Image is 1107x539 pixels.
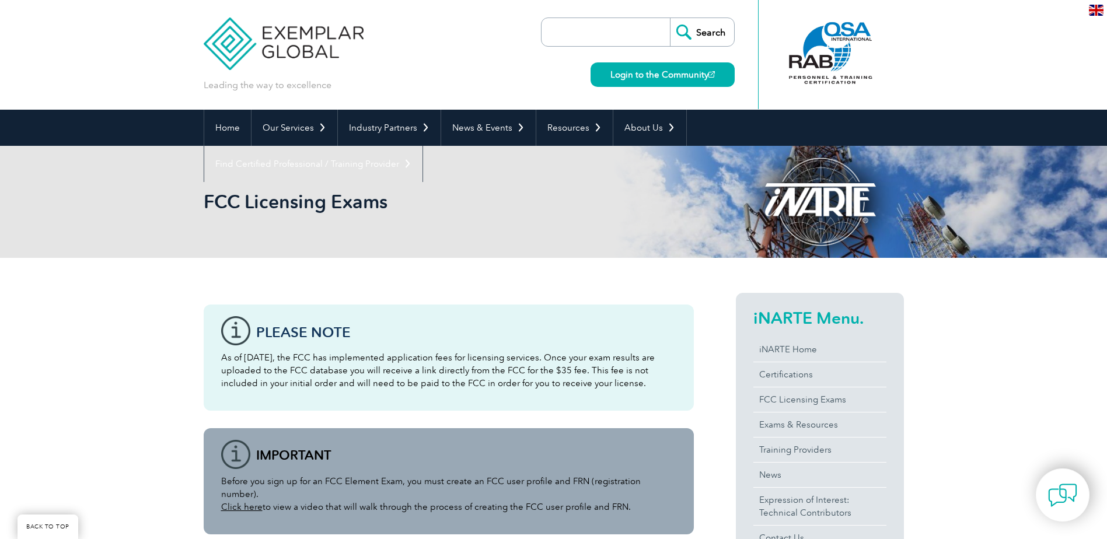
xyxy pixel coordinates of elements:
[753,337,886,362] a: iNARTE Home
[256,325,676,339] h3: Please note
[18,514,78,539] a: BACK TO TOP
[753,463,886,487] a: News
[1048,481,1077,510] img: contact-chat.png
[753,412,886,437] a: Exams & Resources
[204,110,251,146] a: Home
[613,110,686,146] a: About Us
[204,192,694,211] h2: FCC Licensing Exams
[338,110,441,146] a: Industry Partners
[204,79,331,92] p: Leading the way to excellence
[708,71,715,78] img: open_square.png
[221,475,676,513] p: Before you sign up for an FCC Element Exam, you must create an FCC user profile and FRN (registra...
[1089,5,1103,16] img: en
[221,351,676,390] p: As of [DATE], the FCC has implemented application fees for licensing services. Once your exam res...
[221,502,263,512] a: Click here
[591,62,735,87] a: Login to the Community
[252,110,337,146] a: Our Services
[753,488,886,525] a: Expression of Interest:Technical Contributors
[204,146,422,182] a: Find Certified Professional / Training Provider
[753,309,886,327] h2: iNARTE Menu.
[536,110,613,146] a: Resources
[753,387,886,412] a: FCC Licensing Exams
[753,362,886,387] a: Certifications
[441,110,536,146] a: News & Events
[670,18,734,46] input: Search
[753,437,886,462] a: Training Providers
